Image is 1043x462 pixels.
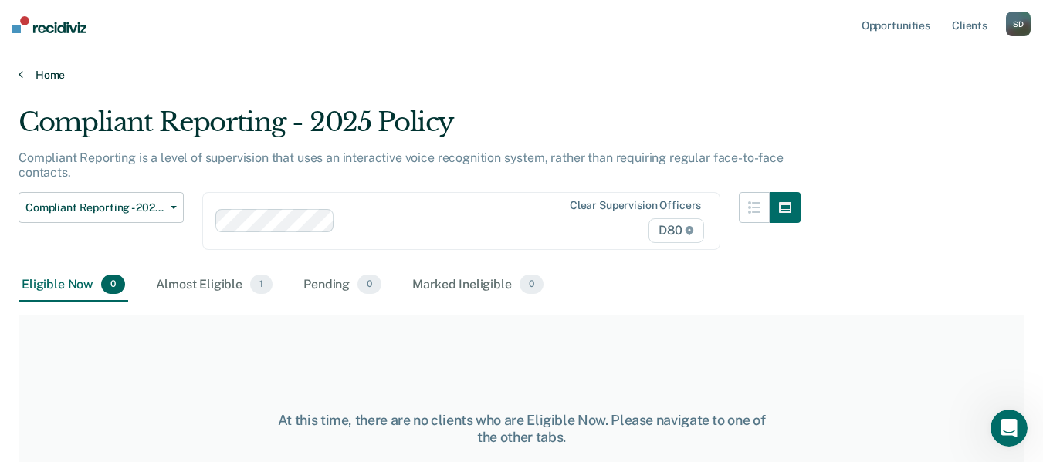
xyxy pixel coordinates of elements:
iframe: Intercom live chat [991,410,1028,447]
div: At this time, there are no clients who are Eligible Now. Please navigate to one of the other tabs. [270,412,773,445]
div: S D [1006,12,1031,36]
span: 0 [101,275,125,295]
button: Compliant Reporting - 2025 Policy [19,192,184,223]
a: Home [19,68,1024,82]
button: SD [1006,12,1031,36]
span: 0 [520,275,544,295]
img: Recidiviz [12,16,86,33]
div: Marked Ineligible0 [409,268,547,302]
div: Eligible Now0 [19,268,128,302]
span: 1 [250,275,273,295]
div: Pending0 [300,268,384,302]
span: Compliant Reporting - 2025 Policy [25,201,164,214]
div: Almost Eligible1 [153,268,276,302]
p: Compliant Reporting is a level of supervision that uses an interactive voice recognition system, ... [19,150,784,180]
div: Clear supervision officers [570,199,701,212]
div: Compliant Reporting - 2025 Policy [19,106,801,150]
span: D80 [648,218,704,243]
span: 0 [357,275,381,295]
